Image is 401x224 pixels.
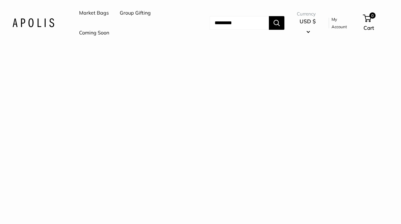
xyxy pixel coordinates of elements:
a: Coming Soon [79,28,109,38]
span: 0 [369,12,375,19]
button: USD $ [297,16,318,36]
a: Group Gifting [120,8,151,18]
span: Cart [363,25,374,31]
img: Apolis [12,18,54,27]
input: Search... [210,16,269,30]
a: My Account [332,16,352,31]
button: Search [269,16,284,30]
a: 0 Cart [363,13,389,33]
span: USD $ [300,18,316,25]
span: Currency [297,10,318,18]
a: Market Bags [79,8,109,18]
